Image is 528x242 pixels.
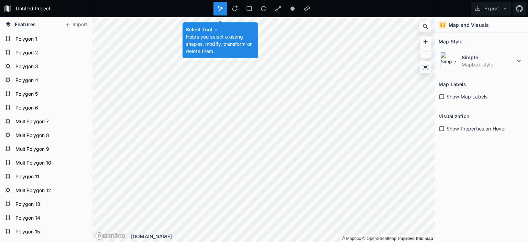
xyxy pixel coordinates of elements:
button: Export [471,2,511,15]
button: Import [61,19,91,30]
h2: Map Style [439,36,462,47]
span: Show Map Labels [447,93,487,100]
h2: Map Labels [439,79,466,90]
span: Show Properties on Hover [447,125,506,132]
span: Features [15,21,36,28]
h2: Visualization [439,111,469,122]
p: Helps you select existing shapes, modify, transform or delete them. [186,33,255,55]
a: Mapbox [342,236,361,241]
span: v [214,27,217,32]
dt: Simple [462,54,515,61]
a: Map feedback [398,236,433,241]
div: [DOMAIN_NAME] [131,233,435,240]
a: OpenStreetMap [362,236,396,241]
img: Simple [440,52,458,70]
dd: Mapbox style [462,61,515,68]
h4: Map and Visuals [449,21,489,29]
a: Mapbox logo [95,232,125,240]
h4: Select Tool [186,26,255,33]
